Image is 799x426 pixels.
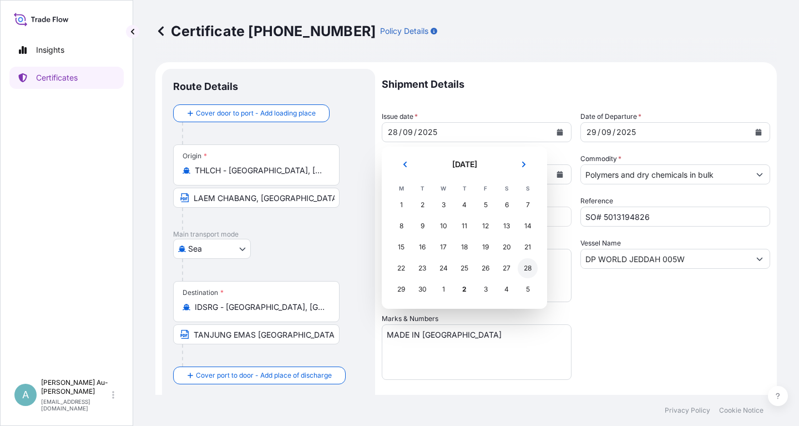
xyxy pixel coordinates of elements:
[412,279,432,299] div: Tuesday, 30 September 2025
[391,182,412,194] th: M
[412,258,432,278] div: Tuesday, 23 September 2025
[391,195,411,215] div: Monday, 1 September 2025
[391,237,411,257] div: Monday, 15 September 2025
[391,156,538,300] div: September 2025
[518,258,538,278] div: Sunday, 28 September 2025 selected
[476,195,495,215] div: Friday, 5 September 2025
[454,195,474,215] div: Thursday, 4 September 2025
[391,182,538,300] table: September 2025
[433,182,454,194] th: W
[391,279,411,299] div: Monday, 29 September 2025
[497,237,517,257] div: Saturday, 20 September 2025
[382,147,547,309] section: Calendar
[475,182,496,194] th: F
[433,279,453,299] div: Wednesday, 1 October 2025
[476,279,495,299] div: Friday, 3 October 2025
[454,279,474,299] div: Today, Thursday, 2 October 2025
[496,182,517,194] th: S
[454,237,474,257] div: Thursday, 18 September 2025
[517,182,538,194] th: S
[433,195,453,215] div: Wednesday, 3 September 2025
[391,258,411,278] div: Monday, 22 September 2025
[433,237,453,257] div: Wednesday, 17 September 2025
[412,195,432,215] div: Tuesday, 2 September 2025
[454,182,475,194] th: T
[497,258,517,278] div: Saturday, 27 September 2025
[412,216,432,236] div: Tuesday, 9 September 2025
[476,237,495,257] div: Friday, 19 September 2025
[518,237,538,257] div: Sunday, 21 September 2025
[476,216,495,236] div: Friday, 12 September 2025
[512,156,536,173] button: Next
[433,216,453,236] div: Wednesday, 10 September 2025
[412,237,432,257] div: Tuesday, 16 September 2025
[155,22,376,40] p: Certificate [PHONE_NUMBER]
[518,195,538,215] div: Sunday, 7 September 2025
[497,216,517,236] div: Saturday, 13 September 2025
[497,195,517,215] div: Saturday, 6 September 2025
[391,216,411,236] div: Monday, 8 September 2025
[518,279,538,299] div: Sunday, 5 October 2025
[454,216,474,236] div: Thursday, 11 September 2025
[454,258,474,278] div: Thursday, 25 September 2025
[424,159,505,170] h2: [DATE]
[433,258,453,278] div: Wednesday, 24 September 2025
[476,258,495,278] div: Friday, 26 September 2025
[518,216,538,236] div: Sunday, 14 September 2025
[380,26,428,37] p: Policy Details
[393,156,417,173] button: Previous
[412,182,433,194] th: T
[497,279,517,299] div: Saturday, 4 October 2025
